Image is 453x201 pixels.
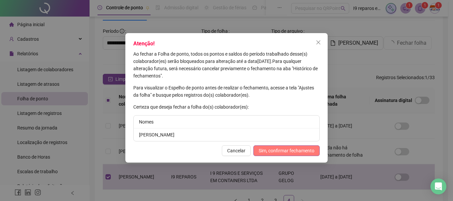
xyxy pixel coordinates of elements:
[222,145,251,156] button: Cancelar
[134,128,319,141] li: [PERSON_NAME]
[430,178,446,194] div: Open Intercom Messenger
[133,40,155,47] span: Atenção!
[139,119,154,125] span: Nomes
[133,59,318,78] span: Para qualquer alteração futura, será necessário cancelar previamente o fechamento na aba "Históri...
[227,147,245,154] span: Cancelar
[253,145,320,156] button: Sim, confirmar fechamento
[313,37,324,48] button: Close
[133,51,307,64] span: Ao fechar a Folha de ponto, todos os pontos e saldos do período trabalhado desse(s) colaborador(e...
[133,85,314,98] span: Para visualizar o Espelho de ponto antes de realizar o fechamento, acesse a tela "Ajustes da folh...
[259,147,314,154] span: Sim, confirmar fechamento
[133,104,249,110] span: Certeza que deseja fechar a folha do(s) colaborador(es):
[133,50,320,79] p: [DATE] .
[316,40,321,45] span: close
